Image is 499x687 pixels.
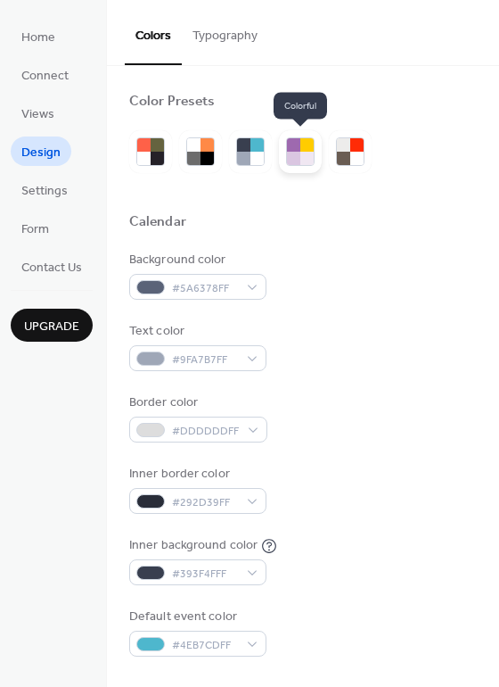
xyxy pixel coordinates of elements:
span: #393F4FFF [172,565,238,584]
span: #9FA7B7FF [172,351,238,369]
div: Border color [129,393,264,412]
span: Design [21,144,61,162]
div: Background color [129,251,263,269]
div: Calendar [129,213,186,232]
div: Inner border color [129,465,263,484]
a: Contact Us [11,252,93,281]
span: #5A6378FF [172,279,238,298]
div: Color Presets [129,93,215,112]
a: Home [11,21,66,51]
span: #292D39FF [172,493,238,512]
span: Views [21,105,54,124]
a: Design [11,137,71,166]
span: Contact Us [21,259,82,277]
span: Colorful [274,93,327,120]
div: Inner background color [129,536,258,555]
span: #4EB7CDFF [172,636,238,655]
span: Settings [21,182,68,201]
span: #DDDDDDFF [172,422,239,441]
div: Default event color [129,608,263,626]
span: Form [21,220,49,239]
a: Form [11,213,60,243]
button: Upgrade [11,309,93,342]
a: Settings [11,175,78,204]
a: Views [11,98,65,128]
span: Home [21,29,55,47]
span: Upgrade [24,318,79,336]
div: Text color [129,322,263,341]
a: Connect [11,60,79,89]
span: Connect [21,67,69,86]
